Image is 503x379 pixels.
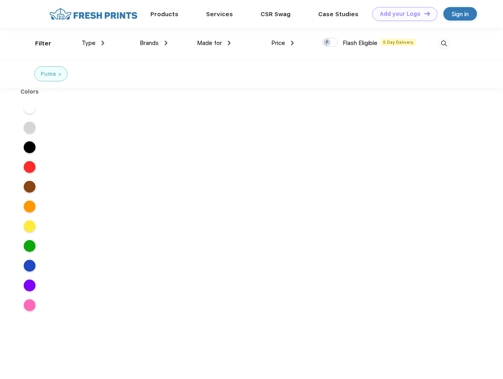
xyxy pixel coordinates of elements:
[165,41,167,45] img: dropdown.png
[228,41,231,45] img: dropdown.png
[291,41,294,45] img: dropdown.png
[41,70,56,78] div: Puma
[380,11,420,17] div: Add your Logo
[197,39,222,47] span: Made for
[206,11,233,18] a: Services
[381,39,416,46] span: 5 Day Delivery
[15,88,45,96] div: Colors
[261,11,291,18] a: CSR Swag
[140,39,159,47] span: Brands
[58,73,61,76] img: filter_cancel.svg
[343,39,377,47] span: Flash Eligible
[101,41,104,45] img: dropdown.png
[452,9,469,19] div: Sign in
[424,11,430,16] img: DT
[35,39,51,48] div: Filter
[443,7,477,21] a: Sign in
[437,37,450,50] img: desktop_search.svg
[82,39,96,47] span: Type
[47,7,140,21] img: fo%20logo%202.webp
[150,11,178,18] a: Products
[271,39,285,47] span: Price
